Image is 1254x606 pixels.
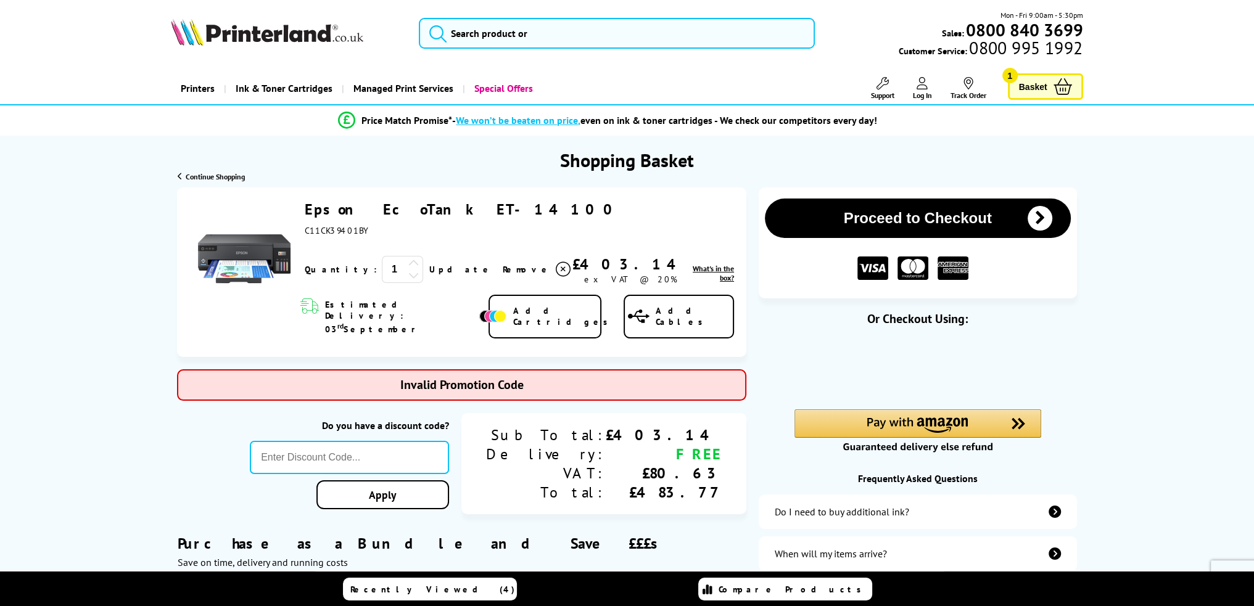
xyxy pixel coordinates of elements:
span: Price Match Promise* [361,114,452,126]
a: Special Offers [462,73,542,104]
a: Recently Viewed (4) [343,578,517,600]
div: VAT: [486,464,606,483]
div: Do I need to buy additional ink? [775,506,909,518]
div: Or Checkout Using: [759,311,1077,327]
span: Recently Viewed (4) [350,584,515,595]
img: American Express [938,256,968,280]
a: Basket 1 [1008,73,1083,100]
a: Track Order [951,77,986,100]
span: What's in the box? [693,264,734,282]
sup: rd [337,321,344,330]
a: Support [871,77,894,100]
span: Continue Shopping [186,172,245,181]
a: 0800 840 3699 [964,24,1083,36]
div: Total: [486,483,606,502]
div: When will my items arrive? [775,547,887,560]
span: ex VAT @ 20% [584,274,677,285]
h1: Shopping Basket [560,148,694,172]
a: additional-ink [759,494,1077,529]
span: Customer Service: [899,42,1083,57]
span: Compare Products [719,584,868,595]
span: Ink & Toner Cartridges [235,73,332,104]
span: We won’t be beaten on price, [456,114,580,126]
img: VISA [857,256,888,280]
span: Add Cables [656,305,733,327]
span: 1 [1002,68,1018,83]
div: Purchase as a Bundle and Save £££s [177,515,746,568]
span: Sales: [942,27,964,39]
span: Add Cartridges [513,305,614,327]
a: lnk_inthebox [688,264,734,282]
input: Search product or [419,18,815,49]
div: Frequently Asked Questions [759,472,1077,485]
img: Epson EcoTank ET-14100 [198,200,291,292]
div: £80.63 [606,464,722,483]
a: Update [429,264,493,275]
div: Save on time, delivery and running costs [177,556,746,568]
span: C11CK39401BY [305,225,372,236]
div: £403.14 [606,425,722,444]
div: £483.77 [606,483,722,502]
span: 0800 995 1992 [967,42,1083,54]
li: modal_Promise [140,110,1076,131]
b: 0800 840 3699 [966,18,1083,41]
img: MASTER CARD [897,256,928,280]
a: Ink & Toner Cartridges [223,73,341,104]
div: Sub Total: [486,425,606,444]
span: Log In [913,91,932,100]
span: Remove [503,264,551,275]
div: Do you have a discount code? [250,419,449,432]
a: Printerland Logo [171,18,403,48]
span: Mon - Fri 9:00am - 5:30pm [1000,9,1083,21]
span: Basket [1019,78,1047,95]
a: Printers [171,73,223,104]
span: Support [871,91,894,100]
a: Managed Print Services [341,73,462,104]
div: FREE [606,444,722,464]
div: £403.14 [572,255,688,274]
a: items-arrive [759,536,1077,571]
span: Quantity: [305,264,377,275]
img: Printerland Logo [171,18,363,46]
a: Log In [913,77,932,100]
iframe: PayPal [794,346,1041,388]
a: Compare Products [698,578,872,600]
div: Amazon Pay - Use your Amazon account [794,409,1041,452]
input: Enter Discount Code... [250,441,449,474]
a: Delete item from your basket [503,260,572,279]
a: Continue Shopping [178,172,245,181]
span: Invalid Promotion Code [400,377,524,393]
img: Add Cartridges [479,310,506,322]
div: Delivery: [486,444,606,464]
button: Proceed to Checkout [765,199,1071,238]
a: Epson EcoTank ET-14100 [305,200,621,219]
a: Apply [316,480,449,509]
span: Estimated Delivery: 03 September [325,299,476,335]
div: - even on ink & toner cartridges - We check our competitors every day! [452,114,877,126]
